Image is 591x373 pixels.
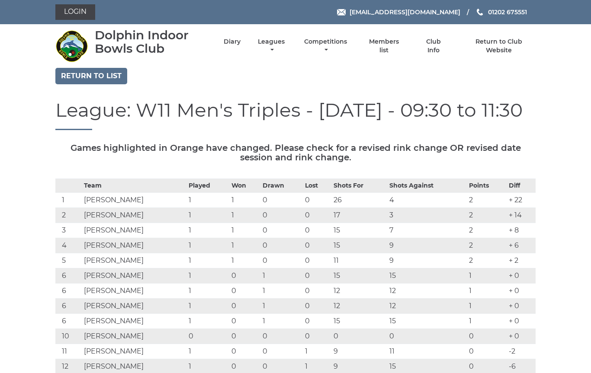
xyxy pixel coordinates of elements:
[467,344,507,359] td: 0
[419,38,447,54] a: Club Info
[488,8,527,16] span: 01202 675551
[477,9,483,16] img: Phone us
[331,179,388,193] th: Shots For
[467,238,507,253] td: 2
[260,299,303,314] td: 1
[229,238,260,253] td: 1
[229,208,260,223] td: 1
[387,179,467,193] th: Shots Against
[260,179,303,193] th: Drawn
[331,238,388,253] td: 15
[303,344,331,359] td: 1
[55,223,82,238] td: 3
[260,344,303,359] td: 0
[507,193,536,208] td: + 22
[331,284,388,299] td: 12
[475,7,527,17] a: Phone us 01202 675551
[467,314,507,329] td: 1
[55,238,82,253] td: 4
[387,284,467,299] td: 12
[82,238,187,253] td: [PERSON_NAME]
[387,299,467,314] td: 12
[337,7,460,17] a: Email [EMAIL_ADDRESS][DOMAIN_NAME]
[82,284,187,299] td: [PERSON_NAME]
[507,268,536,284] td: + 0
[467,208,507,223] td: 2
[387,268,467,284] td: 15
[331,268,388,284] td: 15
[387,253,467,268] td: 9
[224,38,241,46] a: Diary
[507,299,536,314] td: + 0
[186,193,229,208] td: 1
[260,253,303,268] td: 0
[95,29,209,55] div: Dolphin Indoor Bowls Club
[82,223,187,238] td: [PERSON_NAME]
[507,223,536,238] td: + 8
[337,9,346,16] img: Email
[229,314,260,329] td: 0
[82,179,187,193] th: Team
[229,329,260,344] td: 0
[229,344,260,359] td: 0
[186,223,229,238] td: 1
[229,193,260,208] td: 1
[463,38,536,54] a: Return to Club Website
[467,253,507,268] td: 2
[260,238,303,253] td: 0
[303,299,331,314] td: 0
[186,208,229,223] td: 1
[55,208,82,223] td: 2
[303,268,331,284] td: 0
[186,238,229,253] td: 1
[507,238,536,253] td: + 6
[82,314,187,329] td: [PERSON_NAME]
[331,223,388,238] td: 15
[55,284,82,299] td: 6
[186,179,229,193] th: Played
[331,193,388,208] td: 26
[186,284,229,299] td: 1
[55,68,127,84] a: Return to list
[55,344,82,359] td: 11
[186,314,229,329] td: 1
[260,268,303,284] td: 1
[186,299,229,314] td: 1
[229,284,260,299] td: 0
[467,179,507,193] th: Points
[303,179,331,193] th: Lost
[229,179,260,193] th: Won
[82,268,187,284] td: [PERSON_NAME]
[82,253,187,268] td: [PERSON_NAME]
[507,314,536,329] td: + 0
[303,284,331,299] td: 0
[256,38,287,54] a: Leagues
[387,344,467,359] td: 11
[467,268,507,284] td: 1
[55,4,95,20] a: Login
[55,253,82,268] td: 5
[55,329,82,344] td: 10
[186,268,229,284] td: 1
[507,179,536,193] th: Diff
[302,38,349,54] a: Competitions
[387,223,467,238] td: 7
[350,8,460,16] span: [EMAIL_ADDRESS][DOMAIN_NAME]
[229,223,260,238] td: 1
[260,329,303,344] td: 0
[331,299,388,314] td: 12
[387,193,467,208] td: 4
[303,208,331,223] td: 0
[229,299,260,314] td: 0
[507,284,536,299] td: + 0
[364,38,404,54] a: Members list
[331,329,388,344] td: 0
[186,329,229,344] td: 0
[55,30,88,62] img: Dolphin Indoor Bowls Club
[507,329,536,344] td: + 0
[55,299,82,314] td: 6
[55,99,536,130] h1: League: W11 Men's Triples - [DATE] - 09:30 to 11:30
[186,344,229,359] td: 1
[260,284,303,299] td: 1
[507,253,536,268] td: + 2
